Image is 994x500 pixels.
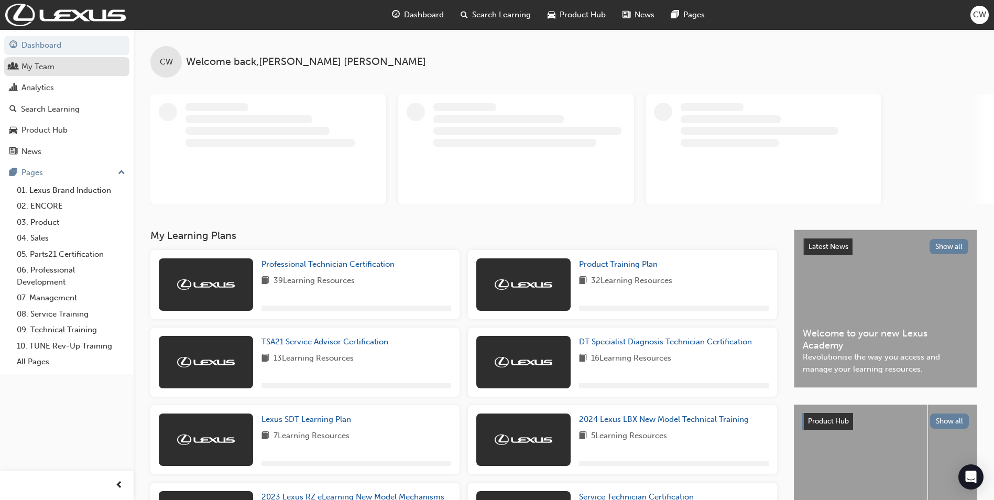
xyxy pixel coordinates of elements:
[803,328,968,351] span: Welcome to your new Lexus Academy
[261,414,355,426] a: Lexus SDT Learning Plan
[177,357,235,367] img: Trak
[579,259,658,269] span: Product Training Plan
[261,415,351,424] span: Lexus SDT Learning Plan
[261,352,269,365] span: book-icon
[13,230,129,246] a: 04. Sales
[21,61,54,73] div: My Team
[274,430,349,443] span: 7 Learning Resources
[472,9,531,21] span: Search Learning
[591,430,667,443] span: 5 Learning Resources
[13,338,129,354] a: 10. TUNE Rev-Up Training
[461,8,468,21] span: search-icon
[4,163,129,182] button: Pages
[579,352,587,365] span: book-icon
[802,413,969,430] a: Product HubShow all
[13,182,129,199] a: 01. Lexus Brand Induction
[495,434,552,445] img: Trak
[186,56,426,68] span: Welcome back , [PERSON_NAME] [PERSON_NAME]
[958,464,984,490] div: Open Intercom Messenger
[579,258,662,270] a: Product Training Plan
[118,166,125,180] span: up-icon
[9,126,17,135] span: car-icon
[9,168,17,178] span: pages-icon
[4,142,129,161] a: News
[495,357,552,367] img: Trak
[973,9,986,21] span: CW
[392,8,400,21] span: guage-icon
[4,100,129,119] a: Search Learning
[261,258,399,270] a: Professional Technician Certification
[591,352,671,365] span: 16 Learning Resources
[21,167,43,179] div: Pages
[452,4,539,26] a: search-iconSearch Learning
[930,239,969,254] button: Show all
[404,9,444,21] span: Dashboard
[4,34,129,163] button: DashboardMy TeamAnalyticsSearch LearningProduct HubNews
[13,322,129,338] a: 09. Technical Training
[13,262,129,290] a: 06. Professional Development
[177,434,235,445] img: Trak
[4,78,129,97] a: Analytics
[4,57,129,77] a: My Team
[9,41,17,50] span: guage-icon
[13,290,129,306] a: 07. Management
[13,246,129,263] a: 05. Parts21 Certification
[579,336,756,348] a: DT Specialist Diagnosis Technician Certification
[13,306,129,322] a: 08. Service Training
[579,430,587,443] span: book-icon
[9,147,17,157] span: news-icon
[21,146,41,158] div: News
[803,351,968,375] span: Revolutionise the way you access and manage your learning resources.
[614,4,663,26] a: news-iconNews
[539,4,614,26] a: car-iconProduct Hub
[274,275,355,288] span: 39 Learning Resources
[9,83,17,93] span: chart-icon
[579,414,753,426] a: 2024 Lexus LBX New Model Technical Training
[177,279,235,290] img: Trak
[622,8,630,21] span: news-icon
[115,479,123,492] span: prev-icon
[261,430,269,443] span: book-icon
[160,56,173,68] span: CW
[4,121,129,140] a: Product Hub
[579,337,752,346] span: DT Specialist Diagnosis Technician Certification
[808,417,849,426] span: Product Hub
[261,275,269,288] span: book-icon
[970,6,989,24] button: CW
[13,214,129,231] a: 03. Product
[579,275,587,288] span: book-icon
[560,9,606,21] span: Product Hub
[9,62,17,72] span: people-icon
[274,352,354,365] span: 13 Learning Resources
[13,354,129,370] a: All Pages
[261,259,395,269] span: Professional Technician Certification
[579,415,749,424] span: 2024 Lexus LBX New Model Technical Training
[683,9,705,21] span: Pages
[150,230,777,242] h3: My Learning Plans
[671,8,679,21] span: pages-icon
[21,82,54,94] div: Analytics
[809,242,848,251] span: Latest News
[591,275,672,288] span: 32 Learning Resources
[21,124,68,136] div: Product Hub
[5,4,126,26] img: Trak
[803,238,968,255] a: Latest NewsShow all
[261,336,392,348] a: TSA21 Service Advisor Certification
[548,8,555,21] span: car-icon
[384,4,452,26] a: guage-iconDashboard
[9,105,17,114] span: search-icon
[4,36,129,55] a: Dashboard
[21,103,80,115] div: Search Learning
[794,230,977,388] a: Latest NewsShow allWelcome to your new Lexus AcademyRevolutionise the way you access and manage y...
[261,337,388,346] span: TSA21 Service Advisor Certification
[663,4,713,26] a: pages-iconPages
[930,414,969,429] button: Show all
[635,9,654,21] span: News
[495,279,552,290] img: Trak
[13,198,129,214] a: 02. ENCORE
